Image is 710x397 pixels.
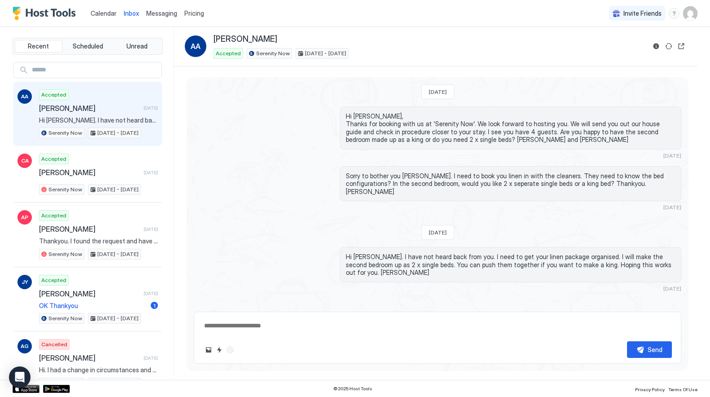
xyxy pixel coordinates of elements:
[9,366,30,388] div: Open Intercom Messenger
[683,6,697,21] div: User profile
[41,276,66,284] span: Accepted
[21,157,29,165] span: CA
[144,355,158,361] span: [DATE]
[64,40,112,53] button: Scheduled
[97,314,139,322] span: [DATE] - [DATE]
[39,104,140,113] span: [PERSON_NAME]
[13,7,80,20] a: Host Tools Logo
[651,41,662,52] button: Reservation information
[28,62,161,78] input: Input Field
[668,387,697,392] span: Terms Of Use
[126,42,148,50] span: Unread
[91,9,117,17] span: Calendar
[13,38,163,55] div: tab-group
[669,8,680,19] div: menu
[41,212,66,220] span: Accepted
[124,9,139,18] a: Inbox
[48,129,82,137] span: Serenity Now
[146,9,177,18] a: Messaging
[48,250,82,258] span: Serenity Now
[91,9,117,18] a: Calendar
[184,9,204,18] span: Pricing
[627,341,672,358] button: Send
[144,105,158,111] span: [DATE]
[346,112,675,144] span: Hi [PERSON_NAME], Thanks for booking with us at 'Serenity Now'. We look forward to hosting you. W...
[48,314,82,322] span: Serenity Now
[41,155,66,163] span: Accepted
[113,40,161,53] button: Unread
[663,285,681,292] span: [DATE]
[48,379,82,387] span: Serenity Now
[429,88,447,95] span: [DATE]
[41,340,67,348] span: Cancelled
[635,387,665,392] span: Privacy Policy
[256,49,290,57] span: Serenity Now
[43,385,70,393] a: Google Play Store
[21,93,28,101] span: AA
[663,204,681,211] span: [DATE]
[635,384,665,393] a: Privacy Policy
[144,170,158,176] span: [DATE]
[39,366,158,374] span: Hi. I had a change in circumstances and had to cancel on booking. Thanks for checking
[213,34,277,44] span: [PERSON_NAME]
[28,42,49,50] span: Recent
[144,226,158,232] span: [DATE]
[146,9,177,17] span: Messaging
[216,49,241,57] span: Accepted
[663,152,681,159] span: [DATE]
[663,41,674,52] button: Sync reservation
[39,116,158,124] span: Hi [PERSON_NAME]. I have not heard back from you. I need to get your linen package organised. I w...
[214,344,225,355] button: Quick reply
[429,229,447,236] span: [DATE]
[21,342,29,350] span: AG
[668,384,697,393] a: Terms Of Use
[648,345,662,354] div: Send
[97,250,139,258] span: [DATE] - [DATE]
[41,91,66,99] span: Accepted
[346,172,675,196] span: Sorry to bother you [PERSON_NAME]. I need to book you linen in with the cleaners. They need to kn...
[153,302,156,309] span: 1
[203,344,214,355] button: Upload image
[676,41,687,52] button: Open reservation
[13,385,39,393] a: App Store
[305,49,346,57] span: [DATE] - [DATE]
[39,302,147,310] span: OK Thankyou
[97,185,139,194] span: [DATE] - [DATE]
[191,41,200,52] span: AA
[39,289,140,298] span: [PERSON_NAME]
[39,353,140,362] span: [PERSON_NAME]
[97,129,139,137] span: [DATE] - [DATE]
[21,213,28,221] span: AP
[97,379,139,387] span: [DATE] - [DATE]
[15,40,62,53] button: Recent
[39,237,158,245] span: Thankyou. I found the request and have accepted. It is all locked in. [PERSON_NAME]
[144,291,158,296] span: [DATE]
[346,253,675,277] span: Hi [PERSON_NAME]. I have not heard back from you. I need to get your linen package organised. I w...
[73,42,103,50] span: Scheduled
[39,168,140,177] span: [PERSON_NAME]
[333,386,372,392] span: © 2025 Host Tools
[48,185,82,194] span: Serenity Now
[124,9,139,17] span: Inbox
[22,278,28,286] span: JY
[39,225,140,234] span: [PERSON_NAME]
[623,9,662,18] span: Invite Friends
